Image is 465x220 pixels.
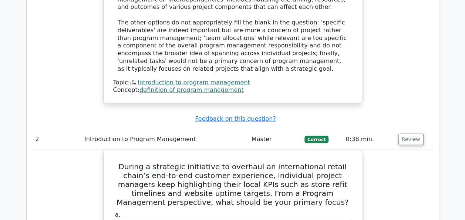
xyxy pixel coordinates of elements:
span: a. [115,211,121,218]
td: 2 [33,129,82,150]
div: Concept: [113,86,352,94]
td: 0:38 min. [343,129,395,150]
span: Correct [304,136,328,143]
a: introduction to program management [138,79,250,86]
td: Master [249,129,301,150]
h5: During a strategic initiative to overhaul an international retail chain’s end-to-end customer exp... [112,162,353,207]
button: Review [398,134,424,145]
div: Topic: [113,79,352,87]
a: definition of program management [139,86,243,93]
a: Feedback on this question? [195,115,276,122]
td: Introduction to Program Management [81,129,249,150]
